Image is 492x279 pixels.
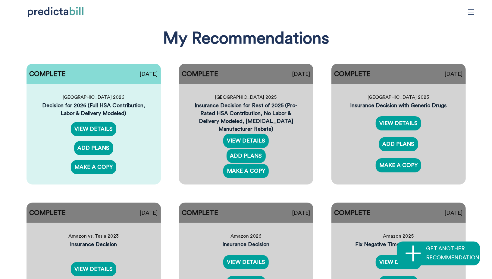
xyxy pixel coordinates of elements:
[383,233,414,239] p: Amazon 2025
[223,164,269,178] a: MAKE A COPY
[223,134,269,148] a: VIEW DETAILS
[63,95,124,100] p: [GEOGRAPHIC_DATA] 2026
[344,101,453,109] div: Insurance Decision with Generic Drugs
[379,137,418,151] a: ADD PLANS
[223,255,269,269] a: VIEW DETAILS
[426,253,479,262] p: RECOMMENDATION
[30,210,66,216] p: COMPLETE
[71,262,116,276] a: VIEW DETAILS
[30,71,66,77] p: COMPLETE
[191,240,300,248] div: Insurance Decision
[334,71,371,77] p: COMPLETE
[71,122,116,136] a: VIEW DETAILS
[230,233,262,239] p: Amazon 2026
[140,210,158,216] p: [DATE]
[400,244,426,263] span: plus
[140,71,158,77] p: [DATE]
[39,240,148,248] div: Insurance Decision
[191,101,300,133] div: Insurance Decision for Rest of 2025 (Pro-Rated HSA Contribution, No Labor & Delivery Modeled, [ME...
[344,240,453,248] div: Fix Negative Time in Premium Calc
[368,95,429,100] p: [GEOGRAPHIC_DATA] 2025
[376,116,421,130] a: VIEW DETAILS
[292,71,310,77] p: [DATE]
[445,210,463,216] p: [DATE]
[426,244,465,253] p: GET ANOTHER
[376,255,421,269] a: VIEW DETAILS
[74,141,113,155] a: ADD PLANS
[163,27,329,50] h1: My Recommendations
[39,101,148,117] div: Decision for 2026 (Full HSA Contribution, Labor & Delivery Modeled)
[227,149,266,163] a: ADD PLANS
[334,210,371,216] p: COMPLETE
[292,210,310,216] p: [DATE]
[445,71,463,77] p: [DATE]
[215,95,277,100] p: [GEOGRAPHIC_DATA] 2025
[182,210,218,216] p: COMPLETE
[376,158,421,172] a: MAKE A COPY
[71,160,116,174] a: MAKE A COPY
[465,6,477,18] span: menu
[182,71,218,77] p: COMPLETE
[68,233,119,239] p: Amazon vs. Tesla 2023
